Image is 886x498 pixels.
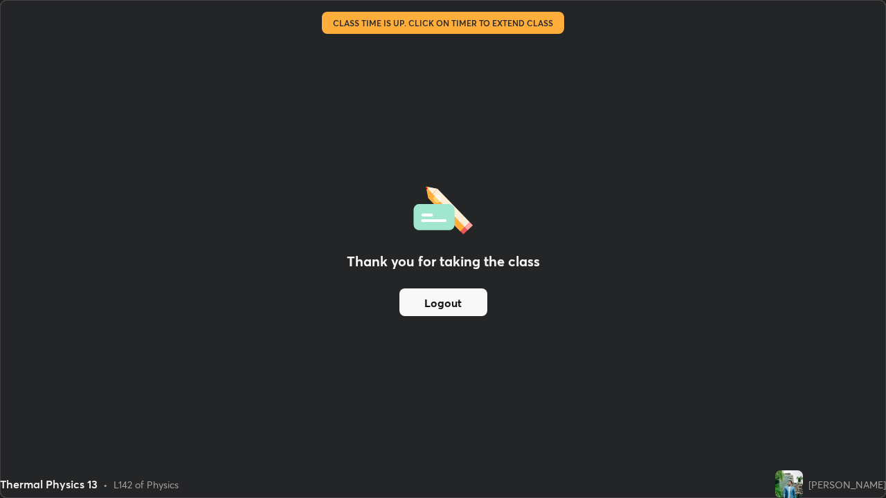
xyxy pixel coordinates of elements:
img: offlineFeedback.1438e8b3.svg [413,182,473,234]
img: 3039acb2fa3d48028dcb1705d1182d1b.jpg [775,470,803,498]
div: • [103,477,108,492]
div: L142 of Physics [114,477,179,492]
div: [PERSON_NAME] [808,477,886,492]
button: Logout [399,288,487,316]
h2: Thank you for taking the class [347,251,540,272]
